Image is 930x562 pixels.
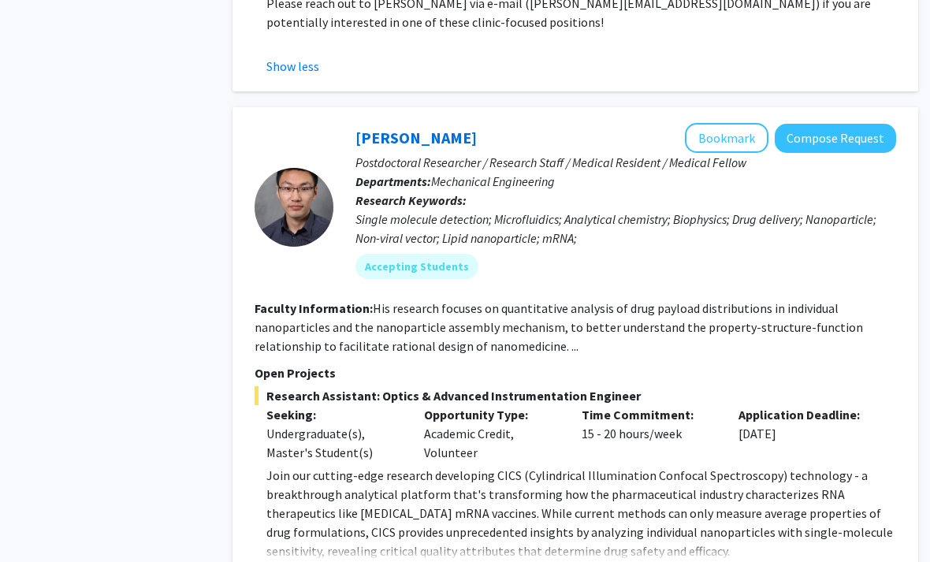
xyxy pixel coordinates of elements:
p: Application Deadline: [738,405,872,424]
span: Mechanical Engineering [431,173,555,189]
p: Join our cutting-edge research developing CICS (Cylindrical Illumination Confocal Spectroscopy) t... [266,466,896,560]
div: 15 - 20 hours/week [570,405,727,462]
div: Single molecule detection; Microfluidics; Analytical chemistry; Biophysics; Drug delivery; Nanopa... [355,210,896,248]
p: Opportunity Type: [424,405,558,424]
a: [PERSON_NAME] [355,128,477,147]
div: Academic Credit, Volunteer [412,405,570,462]
button: Compose Request to Sixuan Li [775,124,896,153]
button: Add Sixuan Li to Bookmarks [685,123,768,153]
div: [DATE] [727,405,884,462]
mat-chip: Accepting Students [355,254,478,279]
p: Time Commitment: [582,405,716,424]
b: Faculty Information: [255,300,373,316]
iframe: Chat [12,491,67,550]
p: Postdoctoral Researcher / Research Staff / Medical Resident / Medical Fellow [355,153,896,172]
b: Research Keywords: [355,192,467,208]
p: Seeking: [266,405,400,424]
b: Departments: [355,173,431,189]
p: Open Projects [255,363,896,382]
div: Undergraduate(s), Master's Student(s) [266,424,400,462]
fg-read-more: His research focuses on quantitative analysis of drug payload distributions in individual nanopar... [255,300,863,354]
span: Research Assistant: Optics & Advanced Instrumentation Engineer [255,386,896,405]
button: Show less [266,57,319,76]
